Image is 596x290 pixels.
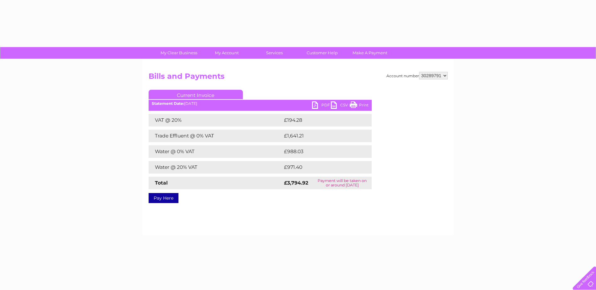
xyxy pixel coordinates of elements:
td: £971.40 [282,161,360,174]
a: My Account [201,47,253,59]
div: Account number [386,72,448,79]
td: £1,641.21 [282,130,361,142]
a: CSV [331,101,350,110]
a: Services [249,47,300,59]
td: £194.28 [282,114,360,126]
td: £988.03 [282,145,361,158]
h2: Bills and Payments [149,72,448,84]
a: Make A Payment [344,47,396,59]
div: [DATE] [149,101,372,106]
a: Customer Help [296,47,348,59]
a: PDF [312,101,331,110]
strong: £3,794.92 [284,180,308,186]
td: Trade Effluent @ 0% VAT [149,130,282,142]
a: My Clear Business [153,47,205,59]
a: Print [350,101,369,110]
a: Current Invoice [149,90,243,99]
td: Water @ 20% VAT [149,161,282,174]
td: Payment will be taken on or around [DATE] [313,177,371,189]
strong: Total [155,180,168,186]
td: VAT @ 20% [149,114,282,126]
b: Statement Date: [152,101,184,106]
td: Water @ 0% VAT [149,145,282,158]
a: Pay Here [149,193,178,203]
